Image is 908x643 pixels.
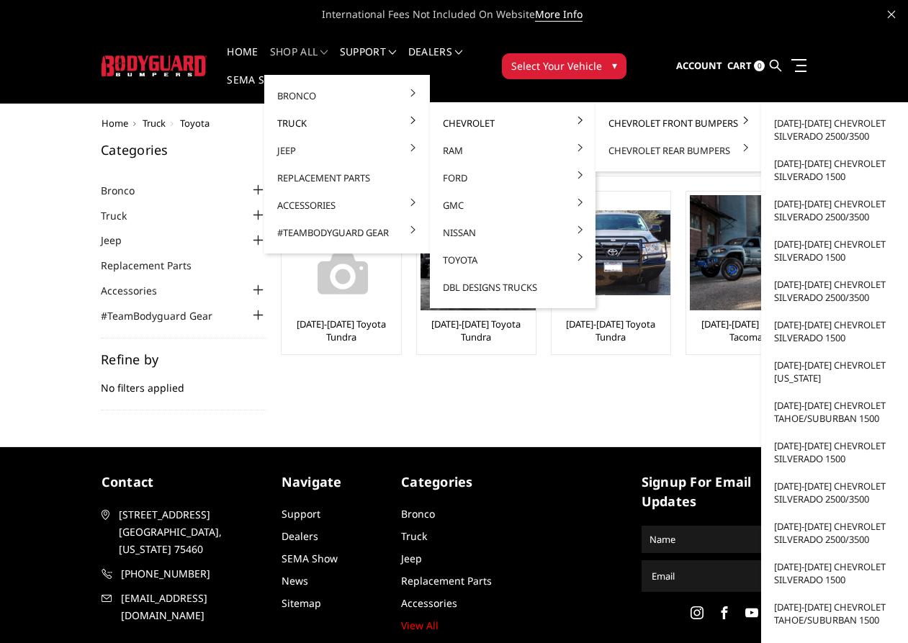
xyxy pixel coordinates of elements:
a: shop all [270,47,328,75]
a: Cart 0 [727,47,765,86]
span: Select Your Vehicle [511,58,602,73]
a: View All [401,619,439,632]
h5: Navigate [282,472,387,492]
iframe: Chat Widget [836,574,908,643]
a: Toyota [436,246,590,274]
a: Replacement Parts [401,574,492,588]
a: Support [282,507,320,521]
span: Toyota [180,117,210,130]
a: Bronco [401,507,435,521]
span: [PHONE_NUMBER] [121,565,266,583]
a: Truck [270,109,424,137]
span: Account [676,59,722,72]
a: Accessories [401,596,457,610]
a: Sitemap [282,596,321,610]
a: [PHONE_NUMBER] [102,565,267,583]
a: Replacement Parts [101,258,210,273]
a: Accessories [270,192,424,219]
a: Replacement Parts [270,164,424,192]
a: Ram [436,137,590,164]
a: Accessories [101,283,175,298]
a: Truck [143,117,166,130]
div: No filters applied [101,353,266,410]
a: Chevrolet [436,109,590,137]
h5: Categories [101,143,266,156]
a: [DATE]-[DATE] Toyota Tundra [555,318,667,343]
h5: Categories [401,472,507,492]
span: [STREET_ADDRESS] [GEOGRAPHIC_DATA], [US_STATE] 75460 [119,506,264,558]
a: Ford [436,164,590,192]
a: Dealers [408,47,463,75]
a: #TeamBodyguard Gear [270,219,424,246]
a: Bronco [270,82,424,109]
a: #TeamBodyguard Gear [101,308,230,323]
a: Home [227,47,258,75]
h5: Refine by [101,353,266,366]
a: Home [102,117,128,130]
input: Email [646,565,771,588]
a: GMC [436,192,590,219]
a: Bronco [101,183,153,198]
span: Cart [727,59,752,72]
a: More Info [535,7,583,22]
span: ▾ [612,58,617,73]
a: SEMA Show [227,75,289,103]
span: [EMAIL_ADDRESS][DOMAIN_NAME] [121,590,266,624]
a: Chevrolet Rear Bumpers [601,137,755,164]
a: [DATE]-[DATE] Toyota Tacoma [690,318,801,343]
a: SEMA Show [282,552,338,565]
a: Account [676,47,722,86]
a: [DATE]-[DATE] Toyota Tundra [285,318,397,343]
button: Select Your Vehicle [502,53,626,79]
a: Jeep [101,233,140,248]
a: Jeep [270,137,424,164]
a: Dealers [282,529,318,543]
h5: contact [102,472,267,492]
input: Name [644,528,805,551]
a: News [282,574,308,588]
a: DBL Designs Trucks [436,274,590,301]
a: Support [340,47,397,75]
a: Nissan [436,219,590,246]
a: Truck [101,208,145,223]
a: Chevrolet Front Bumpers [601,109,755,137]
a: [DATE]-[DATE] Toyota Tundra [421,318,532,343]
a: Truck [401,529,427,543]
span: 0 [754,60,765,71]
img: BODYGUARD BUMPERS [102,55,207,76]
h5: signup for email updates [642,472,807,511]
a: [EMAIL_ADDRESS][DOMAIN_NAME] [102,590,267,624]
a: Jeep [401,552,422,565]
